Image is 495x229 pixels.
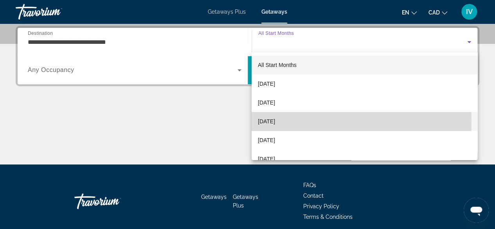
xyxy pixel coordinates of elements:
[258,79,275,88] span: [DATE]
[258,98,275,107] span: [DATE]
[258,154,275,164] span: [DATE]
[464,198,489,223] iframe: Кнопка запуска окна обмена сообщениями
[258,117,275,126] span: [DATE]
[258,135,275,145] span: [DATE]
[258,62,297,68] span: All Start Months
